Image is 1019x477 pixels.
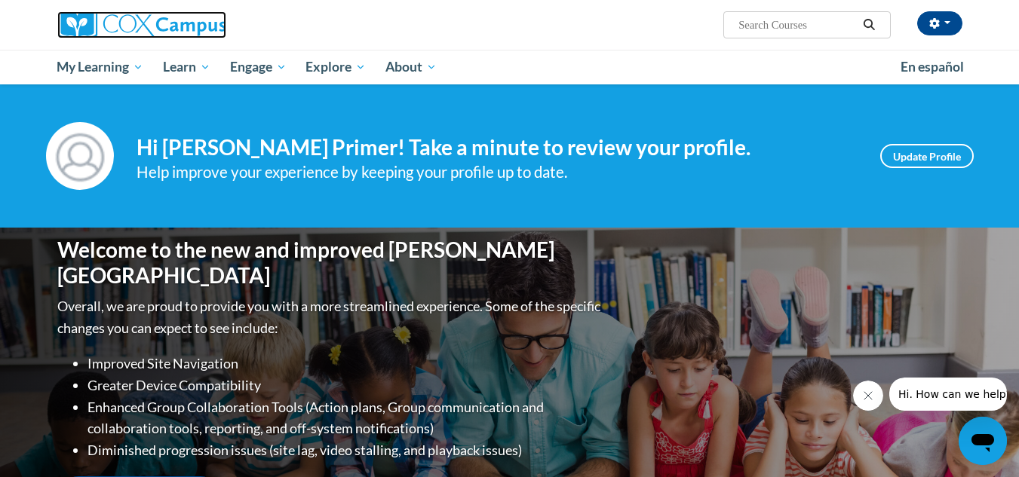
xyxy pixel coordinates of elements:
[57,58,143,76] span: My Learning
[296,50,376,84] a: Explore
[901,59,964,75] span: En español
[220,50,296,84] a: Engage
[858,16,880,34] button: Search
[853,381,883,411] iframe: Close message
[385,58,437,76] span: About
[305,58,366,76] span: Explore
[376,50,447,84] a: About
[87,353,604,375] li: Improved Site Navigation
[46,122,114,190] img: Profile Image
[87,375,604,396] li: Greater Device Compatibility
[153,50,220,84] a: Learn
[137,135,858,161] h4: Hi [PERSON_NAME] Primer! Take a minute to review your profile.
[889,378,1007,411] iframe: Message from company
[9,11,122,23] span: Hi. How can we help?
[35,50,985,84] div: Main menu
[57,11,344,38] a: Cox Campus
[737,16,858,34] input: Search Courses
[48,50,154,84] a: My Learning
[959,417,1007,465] iframe: Button to launch messaging window
[87,439,604,461] li: Diminished progression issues (site lag, video stalling, and playback issues)
[230,58,287,76] span: Engage
[163,58,210,76] span: Learn
[891,51,974,83] a: En español
[917,11,962,35] button: Account Settings
[880,144,974,168] a: Update Profile
[87,396,604,440] li: Enhanced Group Collaboration Tools (Action plans, Group communication and collaboration tools, re...
[57,295,604,339] p: Overall, we are proud to provide you with a more streamlined experience. Some of the specific cha...
[57,11,226,38] img: Cox Campus
[137,160,858,185] div: Help improve your experience by keeping your profile up to date.
[57,237,604,288] h1: Welcome to the new and improved [PERSON_NAME][GEOGRAPHIC_DATA]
